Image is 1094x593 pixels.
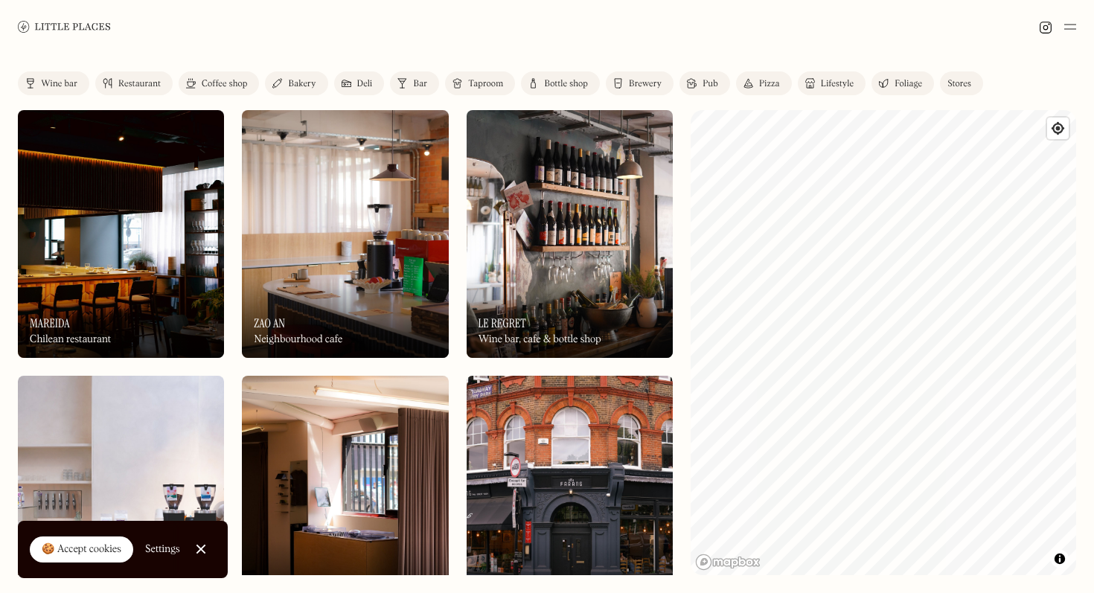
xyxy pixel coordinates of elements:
[479,316,526,330] h3: Le Regret
[242,110,448,358] a: Zao AnZao AnZao AnNeighbourhood cafe
[18,71,89,95] a: Wine bar
[606,71,674,95] a: Brewery
[265,71,327,95] a: Bakery
[200,549,201,550] div: Close Cookie Popup
[1047,118,1069,139] button: Find my location
[254,333,342,346] div: Neighbourhood cafe
[871,71,934,95] a: Foliage
[479,333,601,346] div: Wine bar, cafe & bottle shop
[467,110,673,358] a: Le RegretLe RegretLe RegretWine bar, cafe & bottle shop
[1055,551,1064,567] span: Toggle attribution
[95,71,173,95] a: Restaurant
[629,80,662,89] div: Brewery
[691,110,1076,575] canvas: Map
[42,542,121,557] div: 🍪 Accept cookies
[736,71,792,95] a: Pizza
[30,333,111,346] div: Chilean restaurant
[390,71,439,95] a: Bar
[118,80,161,89] div: Restaurant
[145,533,180,566] a: Settings
[468,80,503,89] div: Taproom
[467,110,673,358] img: Le Regret
[357,80,373,89] div: Deli
[41,80,77,89] div: Wine bar
[288,80,316,89] div: Bakery
[695,554,761,571] a: Mapbox homepage
[334,71,385,95] a: Deli
[1051,550,1069,568] button: Toggle attribution
[242,110,448,358] img: Zao An
[821,80,854,89] div: Lifestyle
[445,71,515,95] a: Taproom
[202,80,247,89] div: Coffee shop
[30,316,70,330] h3: Mareida
[679,71,730,95] a: Pub
[18,110,224,358] a: MareidaMareidaMareidaChilean restaurant
[413,80,427,89] div: Bar
[254,316,285,330] h3: Zao An
[798,71,866,95] a: Lifestyle
[521,71,600,95] a: Bottle shop
[947,80,971,89] div: Stores
[940,71,983,95] a: Stores
[30,536,133,563] a: 🍪 Accept cookies
[759,80,780,89] div: Pizza
[544,80,588,89] div: Bottle shop
[18,110,224,358] img: Mareida
[179,71,259,95] a: Coffee shop
[186,534,216,564] a: Close Cookie Popup
[703,80,718,89] div: Pub
[145,544,180,554] div: Settings
[895,80,922,89] div: Foliage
